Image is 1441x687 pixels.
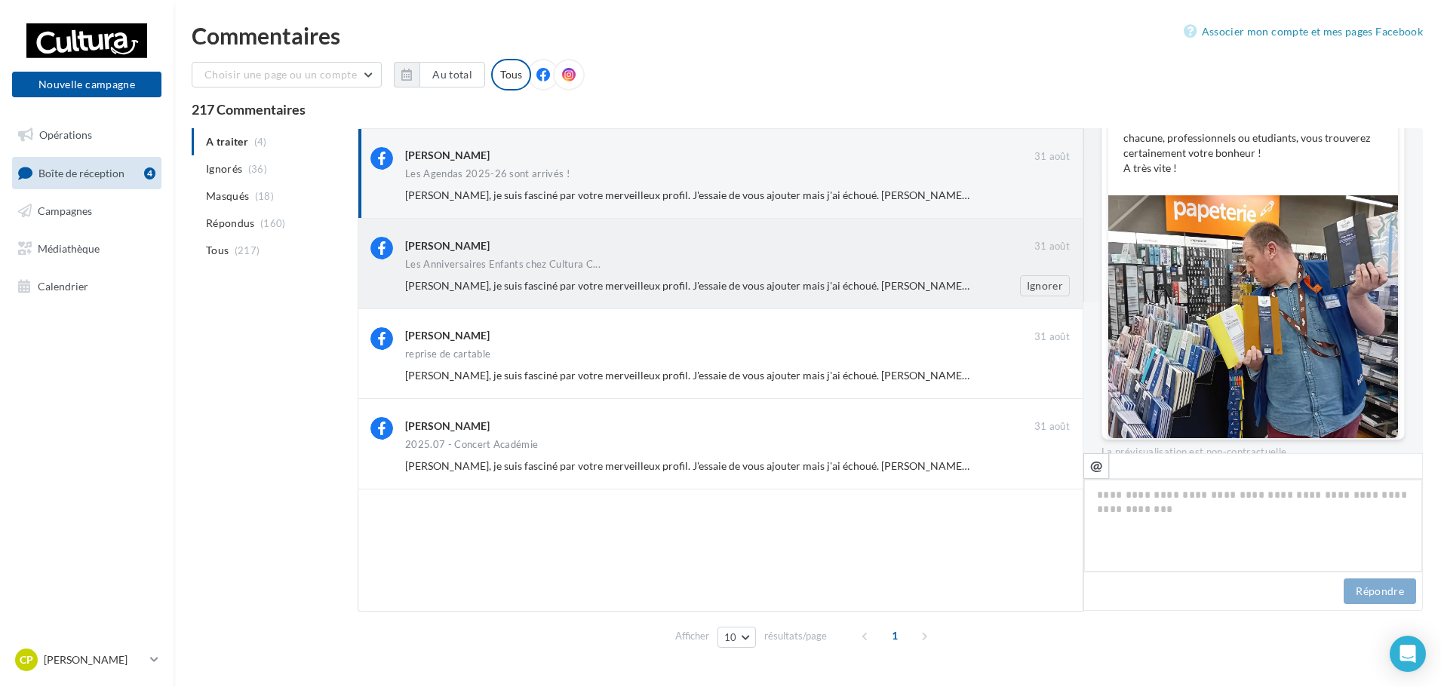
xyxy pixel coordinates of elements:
[9,119,164,151] a: Opérations
[1034,240,1070,253] span: 31 août
[204,68,357,81] span: Choisir une page ou un compte
[1344,578,1416,604] button: Répondre
[1034,150,1070,164] span: 31 août
[405,169,570,179] div: Les Agendas 2025-26 sont arrivés !
[1184,23,1423,41] a: Associer mon compte et mes pages Facebook
[38,166,124,179] span: Boîte de réception
[405,440,538,449] div: 2025.07 - Concert Académie
[38,204,92,217] span: Campagnes
[1090,459,1103,472] i: @
[1390,636,1426,672] div: Open Intercom Messenger
[248,163,267,175] span: (36)
[1034,330,1070,344] span: 31 août
[9,157,164,189] a: Boîte de réception4
[1034,420,1070,434] span: 31 août
[9,233,164,265] a: Médiathèque
[192,103,1423,116] div: 217 Commentaires
[260,217,286,229] span: (160)
[405,349,490,359] div: reprise de cartable
[235,244,260,256] span: (217)
[717,627,756,648] button: 10
[675,629,709,643] span: Afficher
[9,271,164,302] a: Calendrier
[39,128,92,141] span: Opérations
[44,652,144,667] p: [PERSON_NAME]
[255,190,274,202] span: (18)
[206,189,249,204] span: Masqués
[206,243,229,258] span: Tous
[206,216,255,231] span: Répondus
[764,629,827,643] span: résultats/page
[206,161,242,176] span: Ignorés
[12,646,161,674] a: CP [PERSON_NAME]
[192,62,382,87] button: Choisir une page ou un compte
[20,652,33,667] span: CP
[883,624,907,648] span: 1
[724,631,737,643] span: 10
[405,419,490,434] div: [PERSON_NAME]
[9,195,164,227] a: Campagnes
[419,62,485,87] button: Au total
[405,259,601,269] span: Les Anniversaires Enfants chez Cultura C...
[144,167,155,179] div: 4
[192,24,1423,47] div: Commentaires
[405,148,490,163] div: [PERSON_NAME]
[1083,453,1109,479] button: @
[405,238,490,253] div: [PERSON_NAME]
[1020,275,1070,296] button: Ignorer
[1101,440,1405,459] div: La prévisualisation est non-contractuelle
[394,62,485,87] button: Au total
[405,328,490,343] div: [PERSON_NAME]
[38,279,88,292] span: Calendrier
[38,242,100,255] span: Médiathèque
[491,59,531,90] div: Tous
[12,72,161,97] button: Nouvelle campagne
